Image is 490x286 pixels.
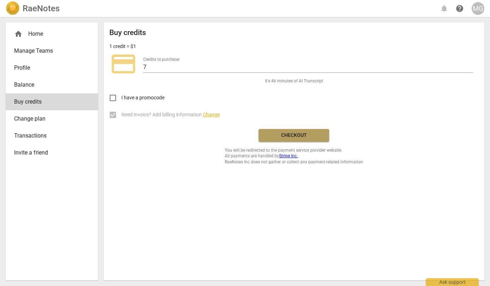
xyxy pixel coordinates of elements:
span: Need invoice? Add billing information [121,111,220,118]
a: Balance [6,76,98,93]
a: Manage Teams [6,42,98,59]
h2: RaeNotes [23,4,60,13]
button: Checkout [259,129,329,142]
span: Invite a friend [14,148,84,157]
span: home [14,30,23,38]
span: It's 46 minutes of AI Transcript [265,78,323,84]
div: Home [6,25,98,42]
span: Transactions [14,132,84,140]
div: Home [14,30,84,38]
a: Stripe Inc. [279,153,298,158]
span: help [455,4,464,13]
span: credit_card [109,50,138,78]
span: Profile [14,64,84,72]
a: Invite a friend [6,144,98,161]
label: Credits to purchase [143,57,179,62]
span: You will be redirected to the payment service provider website. All payments are handled by RaeNo... [225,147,363,165]
span: Balance [14,81,84,89]
span: Manage Teams [14,47,84,55]
span: I have a promocode [121,94,164,101]
button: MG [472,2,484,15]
span: Change plan [14,115,84,123]
a: Profile [6,59,98,76]
a: Buy credits [6,93,98,110]
span: Buy credits [14,98,84,106]
a: Help [453,2,466,15]
a: Transactions [6,127,98,144]
a: Change plan [6,110,98,127]
img: Logo [6,1,20,16]
h2: Buy credits [109,28,146,37]
div: Ask support [426,278,479,286]
a: LogoRaeNotes [6,1,60,16]
span: Change [203,112,220,117]
span: Checkout [264,132,323,139]
p: 1 credit = $1 [109,43,136,50]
